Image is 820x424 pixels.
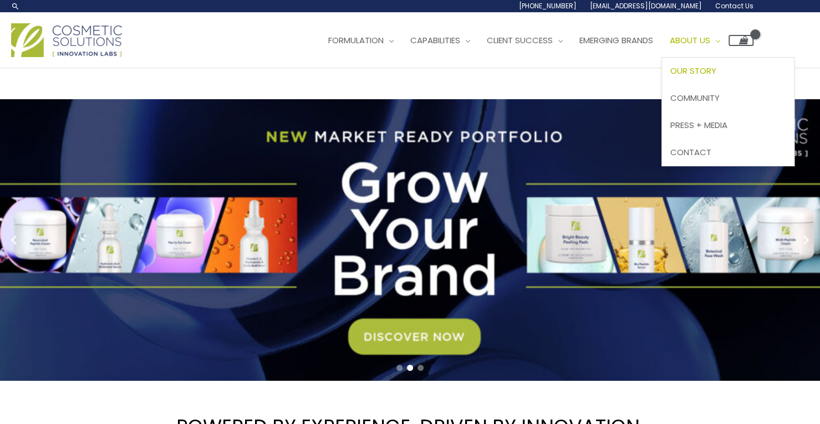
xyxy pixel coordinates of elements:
span: Our Story [670,65,716,76]
a: Client Success [478,24,571,57]
a: Our Story [662,58,794,85]
span: Go to slide 2 [407,365,413,371]
button: Next slide [798,232,814,248]
a: About Us [661,24,729,57]
span: About Us [670,34,710,46]
a: Emerging Brands [571,24,661,57]
span: Formulation [328,34,384,46]
span: Contact [670,146,711,158]
a: Press + Media [662,111,794,139]
span: Emerging Brands [579,34,653,46]
a: Capabilities [402,24,478,57]
span: Capabilities [410,34,460,46]
a: View Shopping Cart, empty [729,35,753,46]
nav: Site Navigation [312,24,753,57]
span: Go to slide 1 [396,365,403,371]
span: Client Success [487,34,553,46]
a: Community [662,85,794,112]
span: Press + Media [670,119,727,131]
img: Cosmetic Solutions Logo [11,23,122,57]
a: Contact [662,139,794,166]
button: Previous slide [6,232,22,248]
a: Formulation [320,24,402,57]
span: [PHONE_NUMBER] [519,1,577,11]
span: Go to slide 3 [417,365,424,371]
span: Contact Us [715,1,753,11]
span: Community [670,92,720,104]
a: Search icon link [11,2,20,11]
span: [EMAIL_ADDRESS][DOMAIN_NAME] [590,1,702,11]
